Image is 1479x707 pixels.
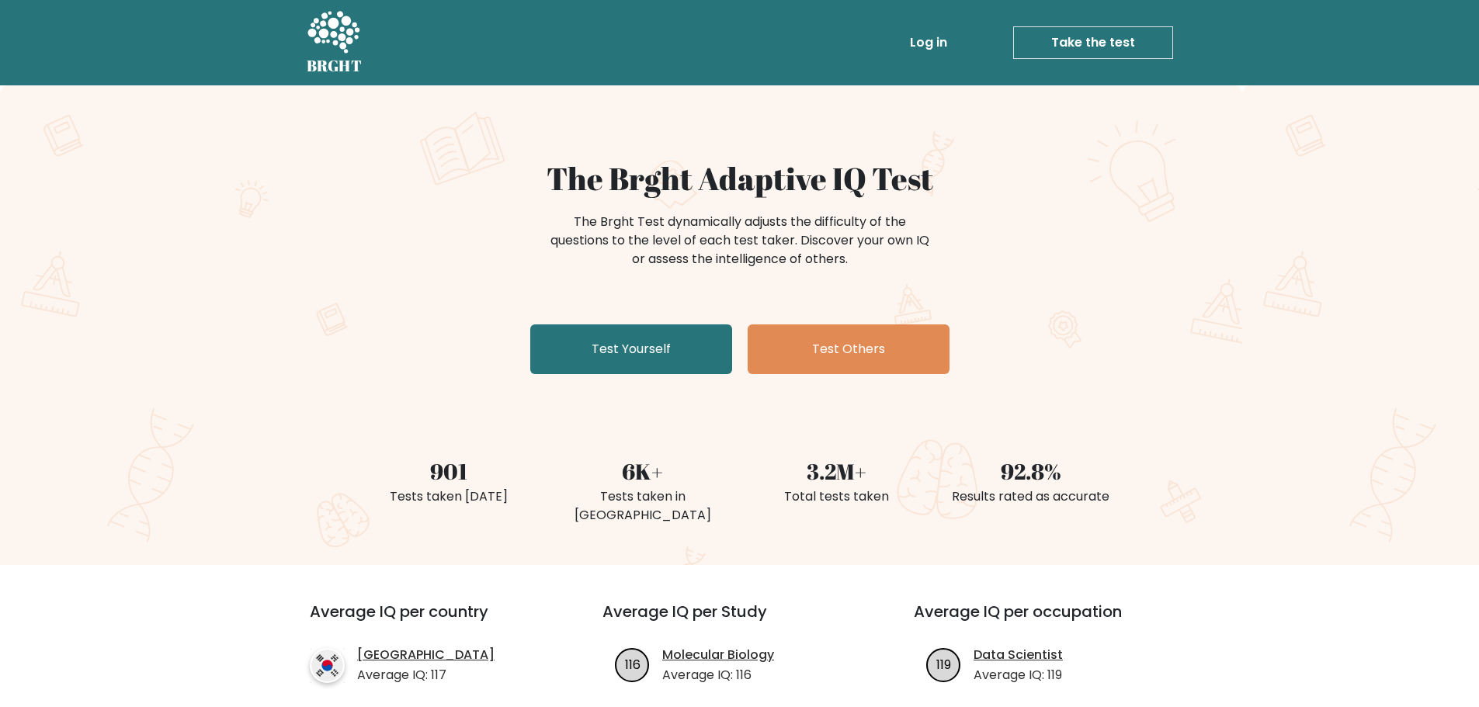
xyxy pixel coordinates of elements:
[307,6,363,79] a: BRGHT
[602,602,877,639] h3: Average IQ per Study
[662,666,774,684] p: Average IQ: 116
[1013,26,1173,59] a: Take the test
[357,666,495,684] p: Average IQ: 117
[974,646,1063,664] a: Data Scientist
[546,213,934,269] div: The Brght Test dynamically adjusts the difficulty of the questions to the level of each test take...
[662,646,774,664] a: Molecular Biology
[749,455,925,487] div: 3.2M+
[555,455,731,487] div: 6K+
[307,57,363,75] h5: BRGHT
[904,27,953,58] a: Log in
[943,487,1119,506] div: Results rated as accurate
[748,324,950,374] a: Test Others
[943,455,1119,487] div: 92.8%
[936,655,951,673] text: 119
[361,160,1119,197] h1: The Brght Adaptive IQ Test
[357,646,495,664] a: [GEOGRAPHIC_DATA]
[625,655,641,673] text: 116
[361,487,536,506] div: Tests taken [DATE]
[530,324,732,374] a: Test Yourself
[914,602,1188,639] h3: Average IQ per occupation
[749,487,925,506] div: Total tests taken
[974,666,1063,684] p: Average IQ: 119
[310,602,547,639] h3: Average IQ per country
[555,487,731,525] div: Tests taken in [GEOGRAPHIC_DATA]
[361,455,536,487] div: 901
[310,648,345,683] img: country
